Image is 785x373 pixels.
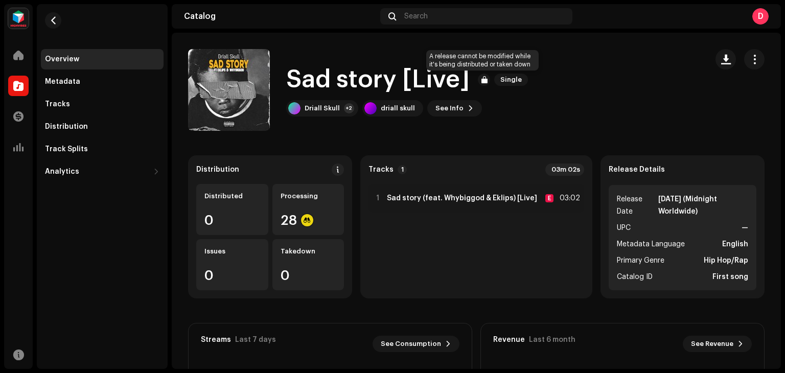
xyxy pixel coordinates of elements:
[558,192,580,204] div: 03:02
[752,8,769,25] div: D
[387,194,537,202] strong: Sad story (feat. Whybiggod & Eklips) [Live]
[204,247,260,255] div: Issues
[281,247,336,255] div: Takedown
[704,254,748,267] strong: Hip Hop/Rap
[712,271,748,283] strong: First song
[381,334,441,354] span: See Consumption
[617,238,685,250] span: Metadata Language
[493,336,525,344] div: Revenue
[196,166,239,174] div: Distribution
[41,94,164,114] re-m-nav-item: Tracks
[494,74,528,86] span: Single
[373,336,459,352] button: See Consumption
[609,166,665,174] strong: Release Details
[427,100,482,116] button: See Info
[184,12,376,20] div: Catalog
[381,104,415,112] div: driall skull
[45,100,70,108] div: Tracks
[41,139,164,159] re-m-nav-item: Track Splits
[398,165,407,174] p-badge: 1
[204,192,260,200] div: Distributed
[281,192,336,200] div: Processing
[658,193,748,218] strong: [DATE] (Midnight Worldwide)
[435,98,464,119] span: See Info
[201,336,231,344] div: Streams
[45,168,79,176] div: Analytics
[617,271,653,283] span: Catalog ID
[617,222,631,234] span: UPC
[8,8,29,29] img: feab3aad-9b62-475c-8caf-26f15a9573ee
[617,254,664,267] span: Primary Genre
[41,72,164,92] re-m-nav-item: Metadata
[45,55,79,63] div: Overview
[45,145,88,153] div: Track Splits
[41,49,164,69] re-m-nav-item: Overview
[305,104,340,112] div: Driall Skull
[545,194,553,202] div: E
[683,336,752,352] button: See Revenue
[286,63,470,96] h1: Sad story [Live]
[691,334,733,354] span: See Revenue
[545,164,584,176] div: 03m 02s
[617,193,656,218] span: Release Date
[404,12,428,20] span: Search
[235,336,276,344] div: Last 7 days
[45,78,80,86] div: Metadata
[742,222,748,234] strong: —
[41,161,164,182] re-m-nav-dropdown: Analytics
[41,116,164,137] re-m-nav-item: Distribution
[45,123,88,131] div: Distribution
[344,103,354,113] div: +2
[529,336,575,344] div: Last 6 month
[368,166,394,174] strong: Tracks
[722,238,748,250] strong: English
